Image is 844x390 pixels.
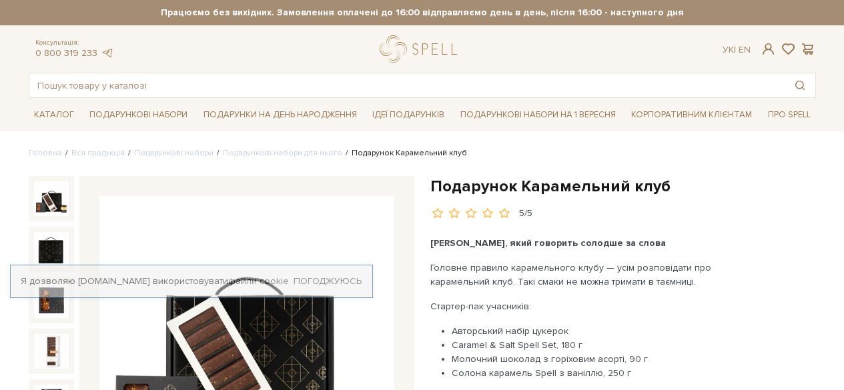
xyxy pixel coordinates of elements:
[380,35,463,63] a: logo
[84,105,193,125] a: Подарункові набори
[29,105,79,125] a: Каталог
[430,299,743,313] p: Стартер-пак учасників:
[35,39,114,47] span: Консультація:
[34,181,69,216] img: Подарунок Карамельний клуб
[294,275,362,287] a: Погоджуюсь
[228,275,289,287] a: файли cookie
[734,44,736,55] span: |
[763,105,816,125] a: Про Spell
[455,103,621,126] a: Подарункові набори на 1 Вересня
[723,44,751,56] div: Ук
[452,324,743,338] li: Авторський набір цукерок
[430,261,743,289] p: Головне правило карамельного клубу — усім розповідати про карамельний клуб. Такі смаки не можна т...
[785,73,815,97] button: Пошук товару у каталозі
[35,47,97,59] a: 0 800 319 233
[519,207,532,220] div: 5/5
[430,237,666,249] b: [PERSON_NAME], який говорить солодше за слова
[134,148,214,158] a: Подарункові набори
[11,275,372,287] div: Я дозволяю [DOMAIN_NAME] використовувати
[452,352,743,366] li: Молочний шоколад з горіховим асорті, 90 г
[198,105,362,125] a: Подарунки на День народження
[29,148,62,158] a: Головна
[34,232,69,267] img: Подарунок Карамельний клуб
[739,44,751,55] a: En
[34,334,69,369] img: Подарунок Карамельний клуб
[71,148,125,158] a: Вся продукція
[101,47,114,59] a: telegram
[452,366,743,380] li: Солона карамель Spell з ваніллю, 250 г
[34,283,69,317] img: Подарунок Карамельний клуб
[367,105,450,125] a: Ідеї подарунків
[342,147,467,159] li: Подарунок Карамельний клуб
[452,338,743,352] li: Caramel & Salt Spell Set, 180 г
[430,176,816,197] h1: Подарунок Карамельний клуб
[626,103,757,126] a: Корпоративним клієнтам
[29,73,785,97] input: Пошук товару у каталозі
[223,148,342,158] a: Подарункові набори для нього
[29,7,816,19] strong: Працюємо без вихідних. Замовлення оплачені до 16:00 відправляємо день в день, після 16:00 - насту...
